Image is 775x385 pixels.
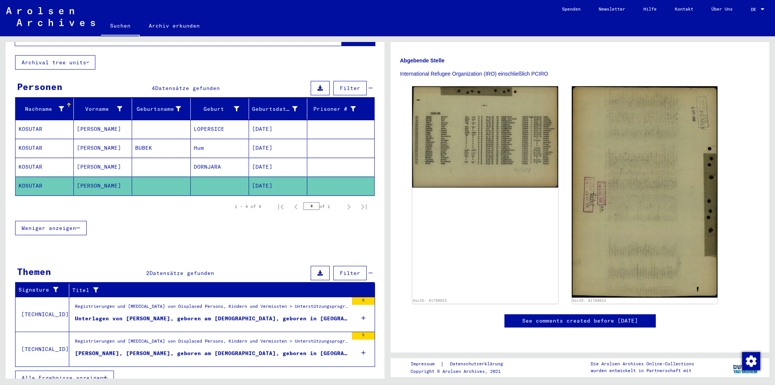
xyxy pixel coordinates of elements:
mat-header-cell: Geburt‏ [191,98,249,120]
a: DocID: 81768023 [413,298,447,303]
span: 4 [152,85,155,92]
mat-cell: [DATE] [249,158,307,176]
div: 5 [352,332,375,340]
div: 1 – 4 of 4 [235,203,261,210]
div: Signature [19,286,63,294]
div: of 1 [303,203,341,210]
button: Next page [341,199,356,214]
mat-cell: KOSUTAR [16,139,74,157]
div: Signature [19,284,71,296]
a: See comments created before [DATE] [522,317,638,325]
div: Geburtsname [135,105,181,113]
mat-cell: Hum [191,139,249,157]
div: Nachname [19,105,64,113]
p: International Refugee Organization (IRO) einschließlich PCIRO [400,70,760,78]
img: 002.jpg [572,86,718,297]
a: Suchen [101,17,140,36]
mat-cell: [DATE] [249,177,307,195]
mat-cell: LOPERSICE [191,120,249,138]
button: Filter [333,81,367,95]
button: Filter [333,266,367,280]
div: Registrierungen und [MEDICAL_DATA] von Displaced Persons, Kindern und Vermissten > Unterstützungs... [75,303,348,314]
button: Last page [356,199,372,214]
mat-cell: [DATE] [249,120,307,138]
div: Titel [72,286,360,294]
div: Personen [17,80,62,93]
div: Geburtsdatum [252,103,307,115]
div: Geburtsname [135,103,190,115]
mat-cell: KOSUTAR [16,120,74,138]
span: Weniger anzeigen [22,225,76,231]
div: Themen [17,265,51,278]
mat-cell: KOSUTAR [16,158,74,176]
div: Unterlagen von [PERSON_NAME], geboren am [DEMOGRAPHIC_DATA], geboren in [GEOGRAPHIC_DATA] und von... [75,315,348,323]
p: Die Arolsen Archives Online-Collections [591,360,694,367]
mat-cell: [PERSON_NAME] [74,120,132,138]
span: Alle Ergebnisse anzeigen [22,374,103,381]
span: Datensätze gefunden [155,85,220,92]
div: 6 [352,297,375,305]
span: DE [751,7,759,12]
button: Alle Ergebnisse anzeigen [15,371,114,385]
td: [TECHNICAL_ID] [16,297,69,332]
div: [PERSON_NAME], [PERSON_NAME], geboren am [DEMOGRAPHIC_DATA], geboren in [GEOGRAPHIC_DATA] [75,349,348,357]
mat-header-cell: Vorname [74,98,132,120]
div: Zustimmung ändern [742,352,760,370]
mat-cell: [PERSON_NAME] [74,139,132,157]
mat-cell: KOSUTAR [16,177,74,195]
div: Geburt‏ [194,103,249,115]
div: | [411,360,512,368]
div: Vorname [77,103,132,115]
a: Impressum [411,360,440,368]
p: wurden entwickelt in Partnerschaft mit [591,367,694,374]
div: Geburt‏ [194,105,239,113]
button: Weniger anzeigen [15,221,87,235]
mat-cell: DORNJARA [191,158,249,176]
mat-cell: BUBEK [132,139,190,157]
a: Archiv erkunden [140,17,209,35]
p: Copyright © Arolsen Archives, 2021 [411,368,512,375]
div: Registrierungen und [MEDICAL_DATA] von Displaced Persons, Kindern und Vermissten > Unterstützungs... [75,338,348,348]
button: Previous page [288,199,303,214]
a: DocID: 81768023 [572,298,606,303]
mat-cell: [PERSON_NAME] [74,177,132,195]
mat-header-cell: Geburtsdatum [249,98,307,120]
b: Abgebende Stelle [400,57,444,64]
img: yv_logo.png [731,358,760,377]
span: Datensätze gefunden [149,270,214,276]
span: Filter [340,85,360,92]
div: Prisoner # [310,105,356,113]
img: Zustimmung ändern [742,352,760,370]
img: Arolsen_neg.svg [6,7,95,26]
div: Nachname [19,103,73,115]
mat-cell: [PERSON_NAME] [74,158,132,176]
mat-cell: [DATE] [249,139,307,157]
a: Datenschutzerklärung [444,360,512,368]
button: First page [273,199,288,214]
div: Prisoner # [310,103,365,115]
span: 2 [146,270,149,276]
img: 001.jpg [412,86,558,188]
td: [TECHNICAL_ID] [16,332,69,366]
span: Filter [340,270,360,276]
div: Vorname [77,105,122,113]
button: Archival tree units [15,55,95,70]
mat-header-cell: Prisoner # [307,98,374,120]
div: Titel [72,284,367,296]
div: Geburtsdatum [252,105,297,113]
mat-header-cell: Nachname [16,98,74,120]
mat-header-cell: Geburtsname [132,98,190,120]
